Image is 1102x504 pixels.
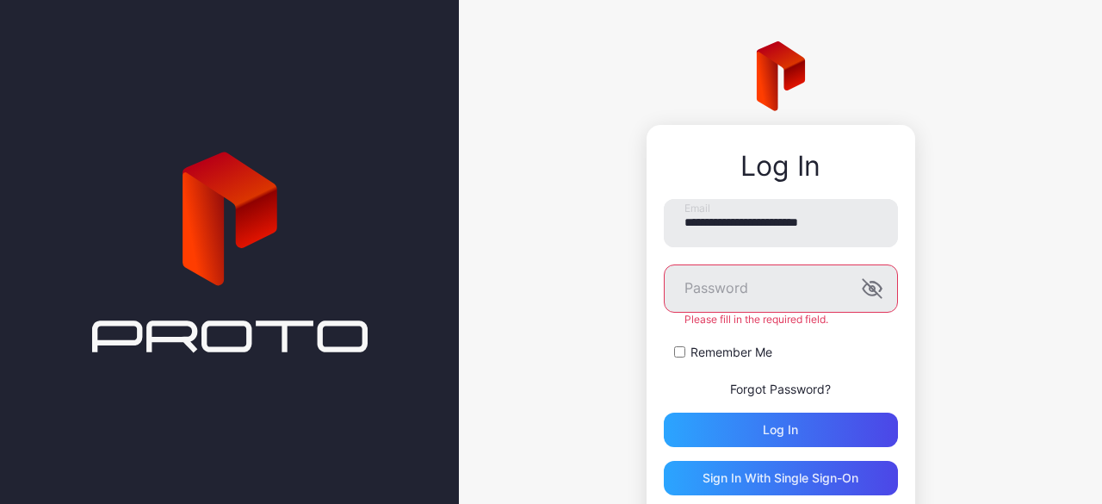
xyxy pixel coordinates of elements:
[664,313,898,327] div: Please fill in the required field.
[703,471,858,485] div: Sign in With Single Sign-On
[664,461,898,495] button: Sign in With Single Sign-On
[664,413,898,447] button: Log in
[730,382,831,396] a: Forgot Password?
[664,151,898,182] div: Log In
[664,199,898,247] input: Email
[862,278,882,299] button: Password
[763,423,798,437] div: Log in
[690,344,772,361] label: Remember Me
[664,264,898,313] input: Password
